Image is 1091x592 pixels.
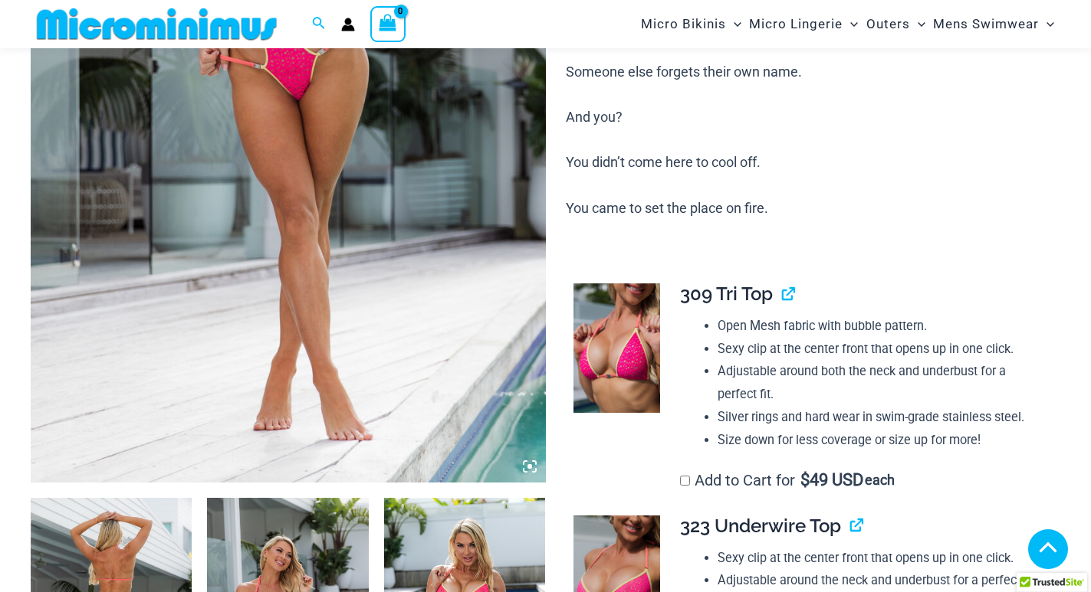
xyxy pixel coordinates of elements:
[680,471,895,489] label: Add to Cart for
[312,15,326,34] a: Search icon link
[863,5,929,44] a: OutersMenu ToggleMenu Toggle
[718,547,1048,570] li: Sexy clip at the center front that opens up in one click.
[680,476,690,486] input: Add to Cart for$49 USD each
[745,5,862,44] a: Micro LingerieMenu ToggleMenu Toggle
[718,429,1048,452] li: Size down for less coverage or size up for more!
[910,5,925,44] span: Menu Toggle
[718,315,1048,338] li: Open Mesh fabric with bubble pattern.
[341,18,355,31] a: Account icon link
[843,5,858,44] span: Menu Toggle
[718,360,1048,405] li: Adjustable around both the neck and underbust for a perfect fit.
[718,406,1048,429] li: Silver rings and hard wear in swim-grade stainless steel.
[641,5,726,44] span: Micro Bikinis
[718,569,1048,592] li: Adjustable around the neck and underbust for a perfect fit.
[929,5,1058,44] a: Mens SwimwearMenu ToggleMenu Toggle
[866,5,910,44] span: Outers
[726,5,741,44] span: Menu Toggle
[865,473,895,488] span: each
[680,515,841,537] span: 323 Underwire Top
[573,283,660,413] img: Bubble Mesh Highlight Pink 309 Top
[1039,5,1054,44] span: Menu Toggle
[680,283,773,305] span: 309 Tri Top
[718,338,1048,361] li: Sexy clip at the center front that opens up in one click.
[749,5,843,44] span: Micro Lingerie
[800,470,810,489] span: $
[637,5,745,44] a: Micro BikinisMenu ToggleMenu Toggle
[370,6,406,41] a: View Shopping Cart, empty
[800,473,863,488] span: 49 USD
[635,2,1060,46] nav: Site Navigation
[31,7,283,41] img: MM SHOP LOGO FLAT
[933,5,1039,44] span: Mens Swimwear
